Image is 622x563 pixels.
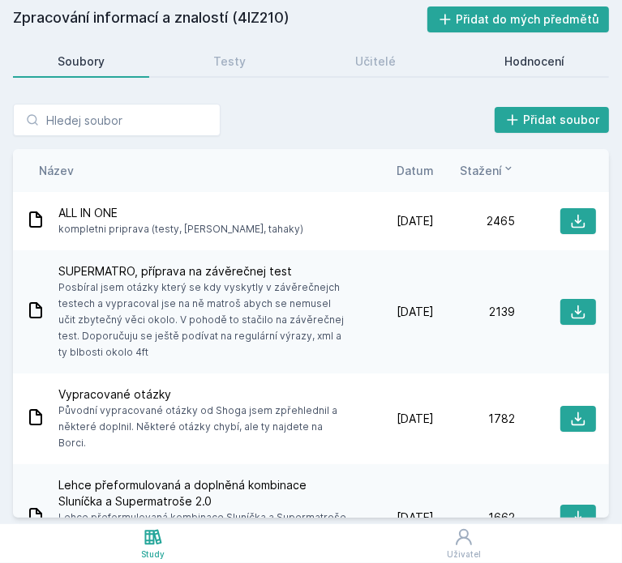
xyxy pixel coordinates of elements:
span: SUPERMATRO, příprava na závěrečnej test [58,263,346,279]
button: Datum [397,162,434,179]
span: [DATE] [397,411,434,427]
span: Lehce přeformulovaná kombinace Sluníčka a Supermatroše doplněná o další věci k předmětu a o nějak... [58,510,346,558]
div: Uživatel [447,548,481,561]
span: Vypracované otázky [58,386,346,403]
a: Učitelé [311,45,440,78]
span: [DATE] [397,304,434,320]
div: Study [141,548,165,561]
span: [DATE] [397,510,434,526]
button: Název [39,162,74,179]
input: Hledej soubor [13,104,221,136]
div: 1782 [434,411,515,427]
span: [DATE] [397,213,434,229]
button: Přidat do mých předmětů [427,6,610,32]
div: 1662 [434,510,515,526]
span: ALL IN ONE [58,205,303,221]
a: Soubory [13,45,149,78]
div: Hodnocení [504,53,564,70]
div: Soubory [58,53,105,70]
span: kompletni priprava (testy, [PERSON_NAME], tahaky) [58,221,303,237]
a: Testy [169,45,290,78]
div: 2465 [434,213,515,229]
a: Hodnocení [460,45,609,78]
span: Původní vypracované otázky od Shoga jsem zpřehlednil a některé doplnil. Některé otázky chybí, ale... [58,403,346,451]
span: Stažení [460,162,502,179]
h2: Zpracování informací a znalostí (4IZ210) [13,6,427,32]
button: Stažení [460,162,515,179]
span: Posbíral jsem otázky který se kdy vyskytly v závěrečnejch testech a vypracoval jse na ně matroš a... [58,279,346,360]
div: 2139 [434,304,515,320]
div: Testy [213,53,246,70]
div: Učitelé [355,53,396,70]
a: Uživatel [306,524,622,563]
button: Přidat soubor [495,107,610,133]
span: Lehce přeformulovaná a doplněná kombinace Sluníčka a Supermatroše 2.0 [58,477,346,510]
